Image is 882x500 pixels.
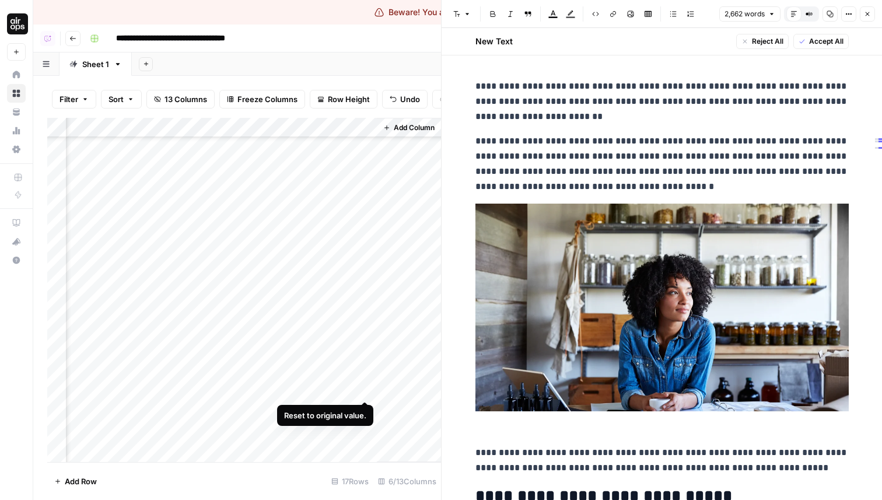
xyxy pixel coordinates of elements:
span: Filter [60,93,78,105]
span: 2,662 words [724,9,765,19]
div: 6/13 Columns [373,472,441,491]
button: What's new? [7,232,26,251]
button: Sort [101,90,142,109]
span: Add Column [394,123,435,133]
div: What's new? [8,233,25,250]
button: Workspace: AirOps Administrative [7,9,26,39]
button: Undo [382,90,428,109]
button: Add Row [47,472,104,491]
button: Row Height [310,90,377,109]
a: AirOps Academy [7,214,26,232]
button: 13 Columns [146,90,215,109]
a: Settings [7,140,26,159]
span: Undo [400,93,420,105]
button: Freeze Columns [219,90,305,109]
img: AirOps Administrative Logo [7,13,28,34]
a: Sheet 1 [60,53,132,76]
a: Browse [7,84,26,103]
a: Your Data [7,103,26,121]
div: 17 Rows [327,472,373,491]
a: Home [7,65,26,84]
div: Reset to original value. [284,410,366,421]
button: Accept All [793,34,849,49]
button: Reject All [736,34,789,49]
a: Usage [7,121,26,140]
span: Sort [108,93,124,105]
span: Freeze Columns [237,93,297,105]
button: 2,662 words [719,6,780,22]
div: Beware! You are in production! [374,6,508,18]
div: Sheet 1 [82,58,109,70]
h2: New Text [475,36,513,47]
span: Add Row [65,475,97,487]
span: Reject All [752,36,783,47]
button: Add Column [379,120,439,135]
button: Help + Support [7,251,26,270]
span: Accept All [809,36,843,47]
span: 13 Columns [164,93,207,105]
span: Row Height [328,93,370,105]
button: Filter [52,90,96,109]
